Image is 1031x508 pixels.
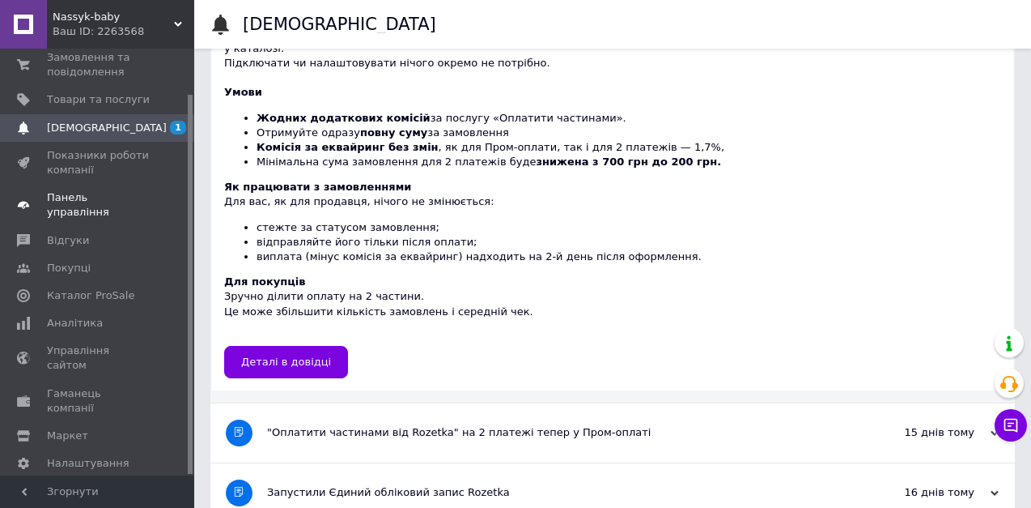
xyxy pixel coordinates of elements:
[995,409,1027,442] button: Чат з покупцем
[47,92,150,107] span: Товари та послуги
[837,485,999,500] div: 16 днів тому
[47,456,129,471] span: Налаштування
[47,288,134,303] span: Каталог ProSale
[360,126,427,139] b: повну суму
[224,275,1001,334] div: Зручно ділити оплату на 2 частини. Це може збільшити кількість замовлень і середній чек.
[47,344,150,373] span: Управління сайтом
[257,140,1001,155] li: , як для Пром-оплати, так і для 2 платежів — 1,7%,
[257,112,431,124] b: Жодних додаткових комісій
[837,425,999,440] div: 15 днів тому
[224,275,305,288] b: Для покупців
[170,121,186,134] span: 1
[243,15,436,34] h1: [DEMOGRAPHIC_DATA]
[257,126,1001,140] li: Отримуйте одразу за замовлення
[47,50,150,79] span: Замовлення та повідомлення
[224,180,1001,264] div: Для вас, як для продавця, нічого не змінюється:
[47,429,88,443] span: Маркет
[257,220,1001,235] li: стежте за статусом замовлення;
[47,316,103,331] span: Аналітика
[536,156,721,168] b: знижена з 700 грн до 200 грн.
[267,425,837,440] div: "Оплатити частинами від Rozetka" на 2 платежі тепер у Пром-оплаті
[224,181,411,193] b: Як працювати з замовленнями
[47,121,167,135] span: [DEMOGRAPHIC_DATA]
[53,24,194,39] div: Ваш ID: 2263568
[257,111,1001,126] li: за послугу «Оплатити частинами».
[47,386,150,416] span: Гаманець компанії
[47,148,150,177] span: Показники роботи компанії
[241,356,331,368] span: Деталі в довідці
[47,261,91,275] span: Покупці
[257,155,1001,169] li: Мінімальна сума замовлення для 2 платежів буде
[257,235,1001,250] li: відправляйте його тільки після оплати;
[224,86,262,98] b: Умови
[224,346,348,378] a: Деталі в довідці
[257,250,1001,264] li: виплата (мінус комісія за еквайринг) надходить на 2-й день після оформлення.
[267,485,837,500] div: Запустили Єдиний обліковий запис Rozetka
[47,233,89,248] span: Відгуки
[47,190,150,220] span: Панель управління
[53,10,174,24] span: Nassyk-baby
[257,141,439,153] b: Комісія за еквайринг без змін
